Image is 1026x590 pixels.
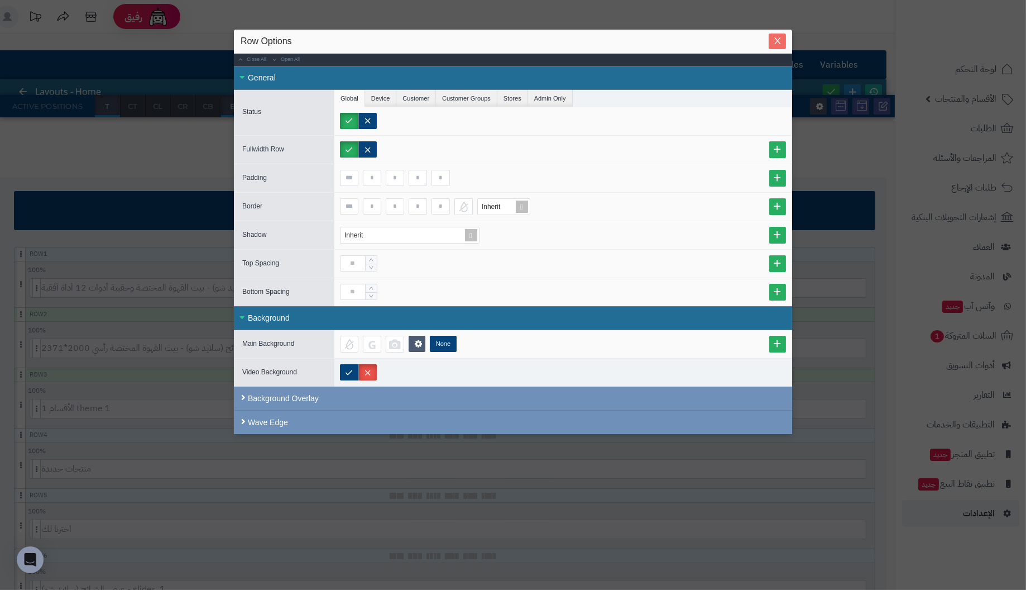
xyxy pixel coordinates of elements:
div: Wave Edge [234,411,792,434]
li: Customer Groups [436,90,497,107]
span: Video Background [242,368,297,376]
div: Inherit [344,227,374,243]
span: Bottom Spacing [242,288,290,296]
span: Fullwidth Row [242,145,284,153]
span: Status [242,108,261,116]
span: Padding [242,174,267,182]
div: Open Intercom Messenger [17,546,44,573]
span: Inherit [482,203,500,211]
a: Open All [268,54,301,66]
span: Shadow [242,231,266,239]
span: Main Background [242,340,294,348]
span: Decrease Value [366,264,377,272]
a: Close All [234,54,268,66]
li: Stores [497,90,528,107]
span: Increase Value [366,284,377,292]
div: Background Overlay [234,387,792,411]
span: Increase Value [366,256,377,264]
label: None [430,336,457,352]
li: Admin Only [528,90,573,107]
div: General [234,66,792,90]
div: Row Options [241,35,785,47]
span: Decrease Value [366,292,377,300]
li: Global [334,90,365,107]
div: Background [234,306,792,330]
li: Customer [396,90,436,107]
button: Close [769,34,786,49]
span: Top Spacing [242,259,279,267]
span: Border [242,202,262,210]
li: Device [365,90,397,107]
